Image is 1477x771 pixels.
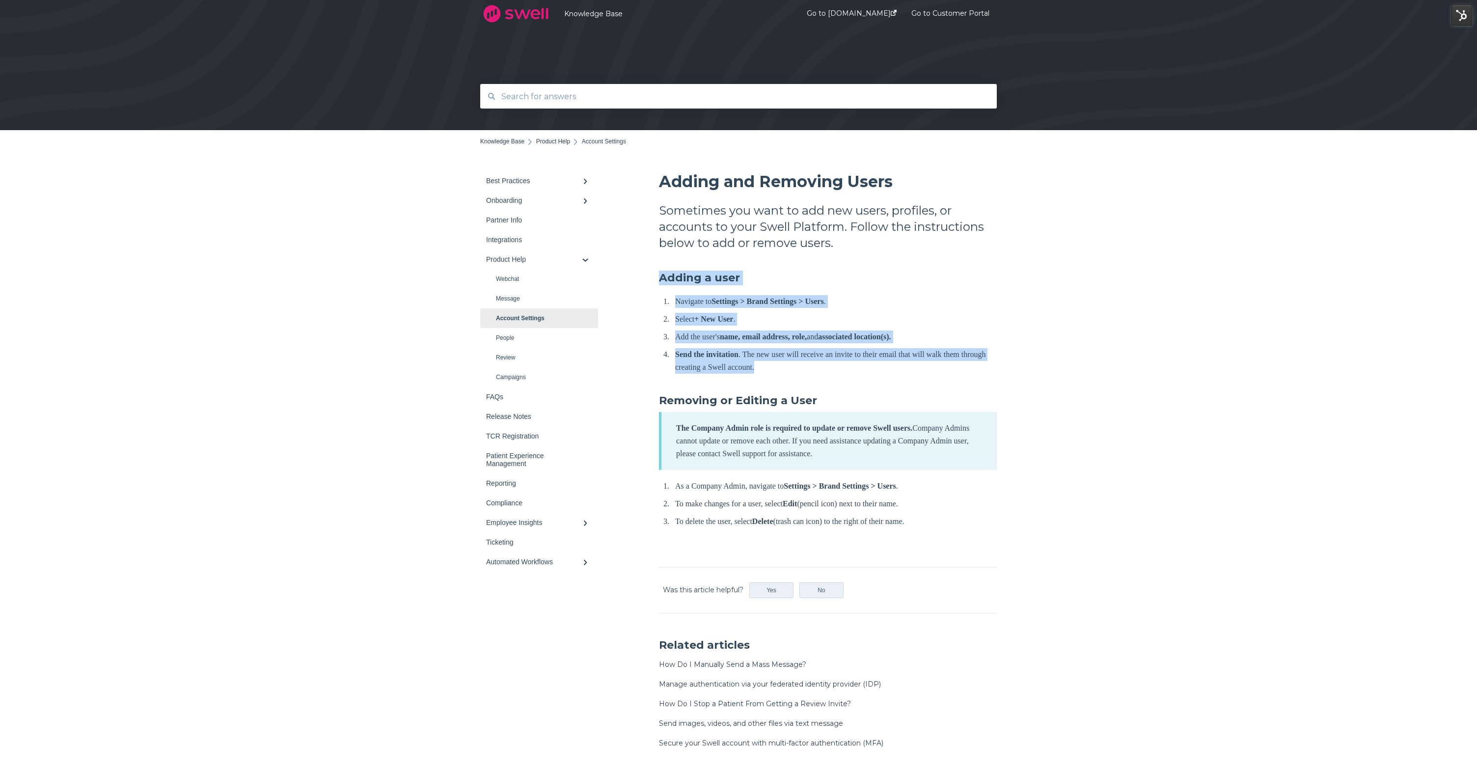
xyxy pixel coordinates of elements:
li: Select . [671,313,997,326]
a: Ticketing [480,532,598,552]
h2: Sometimes you want to add new users, profiles, or accounts to your Swell Platform. Follow the ins... [659,202,997,251]
button: Yes [749,582,793,598]
span: No [818,587,825,594]
a: Account Settings [480,308,598,328]
a: Review [480,348,598,367]
input: Search for answers [495,86,982,107]
div: Ticketing [486,538,582,546]
li: . The new user will receive an invite to their email that will walk them through creating a Swell... [671,348,997,374]
a: Product Help [536,138,570,145]
h3: Related articles [659,638,997,653]
div: Employee Insights [486,519,582,526]
div: Best Practices [486,177,582,185]
a: Employee Insights [480,513,598,532]
a: Best Practices [480,171,598,191]
h3: Adding a user [659,271,997,285]
p: As a Company Admin, navigate to . [675,480,997,493]
a: Reporting [480,473,598,493]
strong: Settings > Brand Settings > Users [784,482,896,490]
img: company logo [480,1,551,26]
strong: name, email address, role, [720,332,807,341]
p: To delete the user, select (trash can icon) to the right of their name. [675,515,997,528]
li: Add the user's and [671,330,997,343]
div: TCR Registration [486,432,582,440]
a: Product Help [480,249,598,269]
a: Send images, videos, and other files via text message [659,719,843,728]
strong: Delete [752,517,773,525]
a: Manage authentication via your federated identity provider (IDP) [659,680,881,688]
a: Secure your Swell account with multi-factor authentication (MFA) [659,739,883,747]
a: People [480,328,598,348]
a: How Do I Stop a Patient From Getting a Review Invite? [659,699,851,708]
a: Campaigns [480,367,598,387]
a: Automated Workflows [480,552,598,572]
h3: Removing or Editing a User [659,393,997,408]
span: Was this article helpful? [663,585,743,594]
a: Partner Info [480,210,598,230]
div: Partner Info [486,216,582,224]
div: Patient Experience Management [486,452,582,468]
strong: associated location(s). [818,332,891,341]
div: Onboarding [486,196,582,204]
a: TCR Registration [480,426,598,446]
div: Compliance [486,499,582,507]
strong: Edit [783,499,797,508]
strong: + New User [694,315,733,323]
a: Webchat [480,269,598,289]
strong: The Company Admin role is required to update or remove Swell users. [676,424,912,432]
a: FAQs [480,387,598,407]
a: Knowledge Base [564,9,777,18]
div: Product Help [486,255,582,263]
strong: Settings > Brand Settings > Users [711,297,823,305]
div: FAQs [486,393,582,401]
a: Compliance [480,493,598,513]
a: Knowledge Base [480,138,524,145]
div: Automated Workflows [486,558,582,566]
a: Patient Experience Management [480,446,598,473]
li: Navigate to . [671,295,997,308]
a: Message [480,289,598,308]
a: How Do I Manually Send a Mass Message? [659,660,806,669]
p: To make changes for a user, select (pencil icon) next to their name. [675,497,997,510]
button: No [799,582,844,598]
img: HubSpot Tools Menu Toggle [1451,5,1472,26]
div: Integrations [486,236,582,244]
strong: Send the invitation [675,350,738,358]
a: Integrations [480,230,598,249]
span: Adding and Removing Users [659,172,893,191]
div: Release Notes [486,413,582,420]
a: Onboarding [480,191,598,210]
span: Yes [766,587,776,594]
p: Company Admins cannot update or remove each other. If you need assistance updating a Company Admi... [676,422,982,460]
a: Release Notes [480,407,598,426]
div: Reporting [486,479,582,487]
span: Account Settings [582,138,626,145]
